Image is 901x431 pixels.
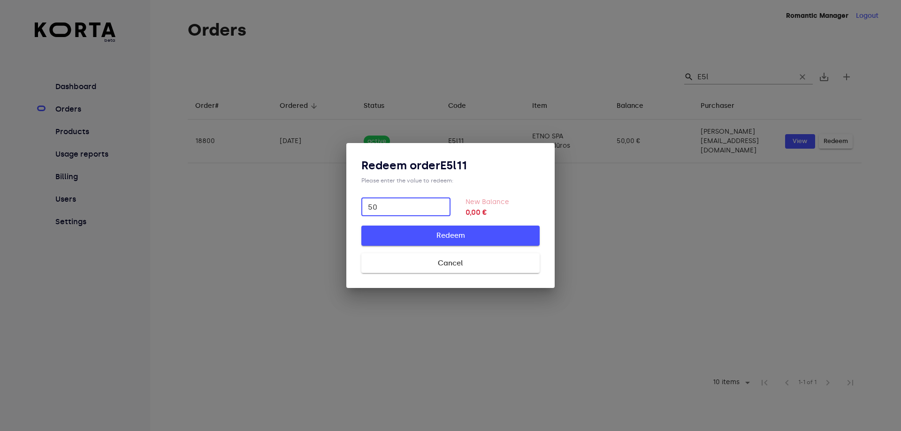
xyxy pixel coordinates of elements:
[361,253,540,273] button: Cancel
[376,257,525,269] span: Cancel
[361,177,540,184] div: Please enter the value to redeem:
[466,198,509,206] label: New Balance
[466,207,540,218] strong: 0,00 €
[361,226,540,245] button: Redeem
[361,158,540,173] h3: Redeem order E5l11
[376,229,525,242] span: Redeem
